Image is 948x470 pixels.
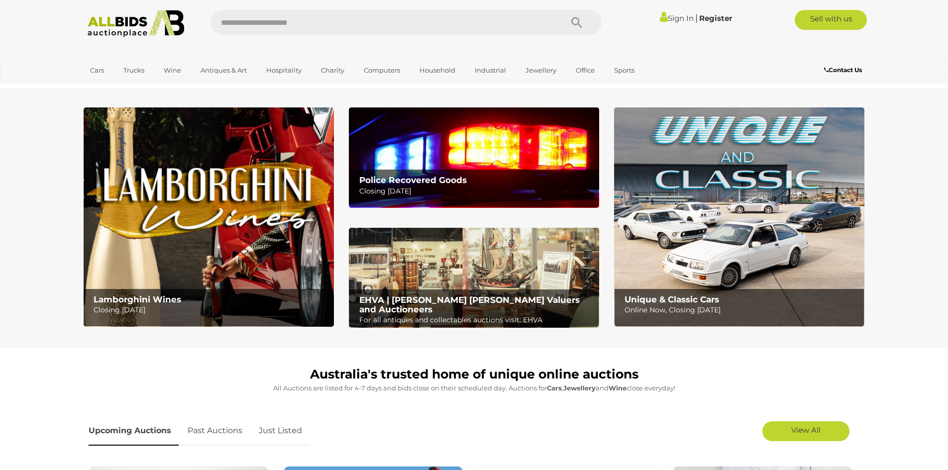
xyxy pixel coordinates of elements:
b: Contact Us [824,66,862,74]
a: Antiques & Art [194,62,253,79]
h1: Australia's trusted home of unique online auctions [89,368,860,381]
a: Cars [84,62,110,79]
a: Just Listed [251,416,310,446]
a: Unique & Classic Cars Unique & Classic Cars Online Now, Closing [DATE] [614,107,864,327]
a: Lamborghini Wines Lamborghini Wines Closing [DATE] [84,107,334,327]
b: EHVA | [PERSON_NAME] [PERSON_NAME] Valuers and Auctioneers [359,295,580,314]
strong: Wine [609,384,627,392]
p: All Auctions are listed for 4-7 days and bids close on their scheduled day. Auctions for , and cl... [89,382,860,394]
a: Upcoming Auctions [89,416,179,446]
a: Contact Us [824,65,864,76]
strong: Jewellery [563,384,596,392]
a: View All [762,421,849,441]
span: | [695,12,698,23]
img: Allbids.com.au [82,10,190,37]
b: Police Recovered Goods [359,175,467,185]
img: Unique & Classic Cars [614,107,864,327]
p: Closing [DATE] [359,185,594,197]
a: Jewellery [519,62,563,79]
b: Unique & Classic Cars [625,294,719,304]
a: Computers [357,62,407,79]
span: View All [791,425,821,435]
p: Online Now, Closing [DATE] [625,304,859,316]
a: Industrial [468,62,513,79]
strong: Cars [547,384,562,392]
a: Sports [608,62,641,79]
p: Closing [DATE] [94,304,328,316]
a: EHVA | Evans Hastings Valuers and Auctioneers EHVA | [PERSON_NAME] [PERSON_NAME] Valuers and Auct... [349,228,599,328]
a: Past Auctions [180,416,250,446]
b: Lamborghini Wines [94,294,181,304]
a: Sell with us [795,10,867,30]
p: For all antiques and collectables auctions visit: EHVA [359,314,594,326]
a: Hospitality [260,62,308,79]
a: Register [699,13,732,23]
a: [GEOGRAPHIC_DATA] [84,79,167,95]
a: Charity [315,62,351,79]
a: Sign In [660,13,694,23]
img: Police Recovered Goods [349,107,599,207]
a: Household [413,62,462,79]
img: Lamborghini Wines [84,107,334,327]
button: Search [552,10,602,35]
a: Office [569,62,601,79]
a: Police Recovered Goods Police Recovered Goods Closing [DATE] [349,107,599,207]
img: EHVA | Evans Hastings Valuers and Auctioneers [349,228,599,328]
a: Wine [157,62,188,79]
a: Trucks [117,62,151,79]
